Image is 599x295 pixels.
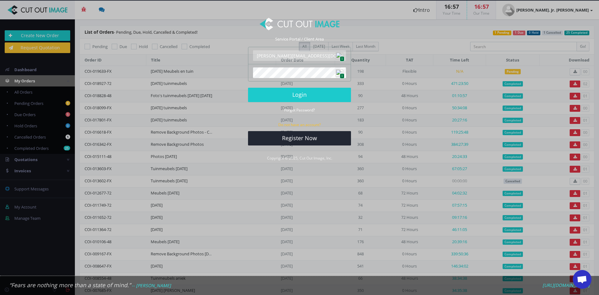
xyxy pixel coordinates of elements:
[9,281,131,289] em: “Fears are nothing more than a state of mind.”
[573,270,592,289] a: Open de chat
[267,155,332,161] a: Copyright © 2025, Cut Out Image, Inc.
[253,50,346,61] input: Email Address
[275,36,324,42] span: Service Portal / Client Area
[284,107,315,113] a: Forgot Password?
[336,69,343,77] img: npw-badge-icon.svg
[248,88,351,102] button: Login
[543,283,590,288] a: [URL][DOMAIN_NAME]
[278,122,321,127] small: Do not have an account?
[260,18,339,30] img: Cut Out Image
[336,52,343,60] img: npw-badge-icon.svg
[340,56,344,61] span: 1
[132,283,171,288] em: -- [PERSON_NAME]
[340,73,344,79] span: 1
[248,131,351,145] a: Register Now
